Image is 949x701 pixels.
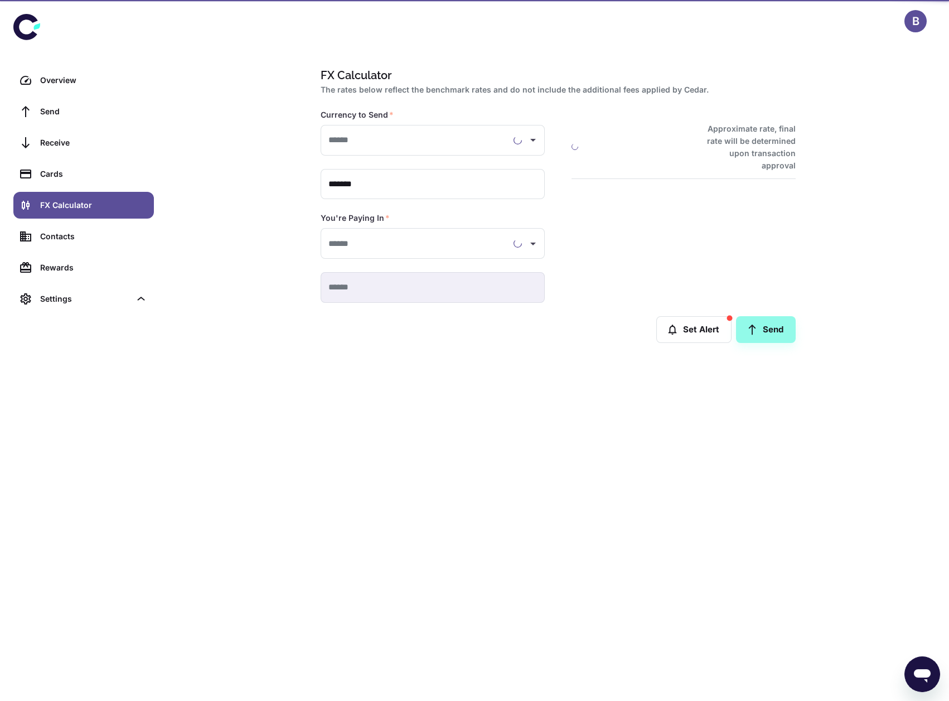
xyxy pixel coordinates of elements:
div: Settings [13,286,154,312]
iframe: Button to launch messaging window [904,656,940,692]
button: Set Alert [656,316,732,343]
button: Open [525,132,541,148]
div: FX Calculator [40,199,147,211]
a: Receive [13,129,154,156]
div: Receive [40,137,147,149]
h1: FX Calculator [321,67,791,84]
div: Cards [40,168,147,180]
a: Send [736,316,796,343]
a: Contacts [13,223,154,250]
div: Overview [40,74,147,86]
label: Currency to Send [321,109,394,120]
div: Contacts [40,230,147,243]
a: Overview [13,67,154,94]
div: Settings [40,293,130,305]
h6: Approximate rate, final rate will be determined upon transaction approval [695,123,796,172]
a: Cards [13,161,154,187]
div: Send [40,105,147,118]
label: You're Paying In [321,212,390,224]
button: B [904,10,927,32]
a: Send [13,98,154,125]
a: Rewards [13,254,154,281]
a: FX Calculator [13,192,154,219]
button: Open [525,236,541,252]
div: Rewards [40,262,147,274]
